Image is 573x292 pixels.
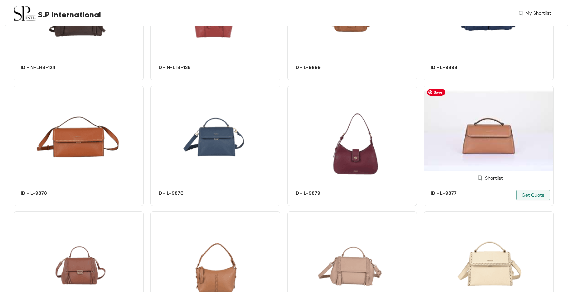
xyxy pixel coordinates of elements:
span: My Shortlist [525,10,551,17]
h5: ID - L-9877 [431,190,488,197]
img: a80ec016-81a2-4cdf-9242-0e0555be1f0e [14,86,144,184]
img: 67419311-54ce-4ecf-919f-f53c97254e45 [424,86,554,184]
span: Save [427,89,445,96]
img: Shortlist [477,175,483,181]
h5: ID - L-9899 [294,64,351,71]
h5: ID - N-LHB-124 [21,64,78,71]
span: Get Quote [522,191,544,199]
h5: ID - L-9879 [294,190,351,197]
h5: ID - N-LTB-136 [157,64,214,71]
h5: ID - L-9898 [431,64,488,71]
img: Buyer Portal [14,3,36,25]
h5: ID - L-9876 [157,190,214,197]
button: Get Quote [516,190,550,200]
img: 5e0c65e7-7ec4-4725-abae-b3eda3e9fdf0 [150,86,280,184]
img: 93832206-b60c-408f-8022-fb89635cf7d9 [287,86,417,184]
div: Shortlist [474,174,503,181]
span: S.P International [38,9,101,21]
img: wishlist [518,10,524,17]
h5: ID - L-9878 [21,190,78,197]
